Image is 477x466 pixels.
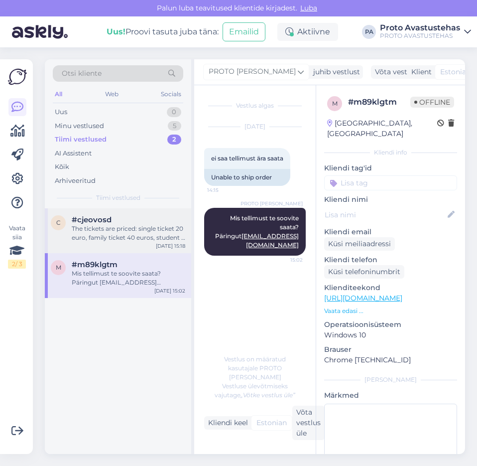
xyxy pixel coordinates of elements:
span: Luba [297,3,320,12]
p: Kliendi tag'id [324,163,457,173]
div: All [53,88,64,101]
span: #m89klgtm [72,260,118,269]
span: 14:15 [207,186,244,194]
div: Minu vestlused [55,121,104,131]
p: Klienditeekond [324,283,457,293]
div: Kliendi keel [204,418,248,428]
p: Vaata edasi ... [324,307,457,315]
span: 15:02 [265,256,303,264]
span: PROTO [PERSON_NAME] [209,66,296,77]
div: # m89klgtm [348,96,410,108]
div: Aktiivne [277,23,338,41]
div: [GEOGRAPHIC_DATA], [GEOGRAPHIC_DATA] [327,118,437,139]
div: 0 [167,107,181,117]
span: #cjeovosd [72,215,112,224]
span: Estonian [256,418,287,428]
span: Tiimi vestlused [96,193,140,202]
div: Klient [407,67,432,77]
span: Vestlus on määratud kasutajale PROTO [PERSON_NAME] [224,355,286,381]
span: Estonian [440,67,471,77]
div: [DATE] 15:02 [154,287,185,295]
p: Märkmed [324,390,457,401]
input: Lisa tag [324,175,457,190]
div: Mis tellimust te soovite saata? Päringut [EMAIL_ADDRESS][DOMAIN_NAME] [72,269,185,287]
div: Kliendi info [324,148,457,157]
p: Windows 10 [324,330,457,340]
p: Kliendi nimi [324,194,457,205]
span: ei saa tellimust ära saata [211,155,283,162]
div: Arhiveeritud [55,176,96,186]
div: Uus [55,107,67,117]
div: 2 / 3 [8,260,26,269]
div: Tiimi vestlused [55,135,107,145]
span: m [56,264,61,271]
div: PROTO AVASTUSTEHAS [380,32,460,40]
div: Unable to ship order [204,169,290,186]
div: Proto Avastustehas [380,24,460,32]
div: juhib vestlust [309,67,360,77]
img: Askly Logo [8,67,27,86]
div: Kõik [55,162,69,172]
div: [DATE] [204,122,306,131]
p: Chrome [TECHNICAL_ID] [324,355,457,365]
div: Socials [159,88,183,101]
div: Küsi telefoninumbrit [324,265,404,279]
span: Mis tellimust te soovite saata? Päringut [215,214,300,249]
div: 5 [168,121,181,131]
div: AI Assistent [55,149,92,158]
input: Lisa nimi [325,209,446,220]
div: Küsi meiliaadressi [324,237,395,251]
a: [EMAIL_ADDRESS][DOMAIN_NAME] [241,232,299,249]
div: Võta vestlus üle [371,65,434,79]
span: c [56,219,61,226]
button: Emailid [223,22,265,41]
b: Uus! [107,27,125,36]
div: Web [103,88,120,101]
a: Proto AvastustehasPROTO AVASTUSTEHAS [380,24,471,40]
span: Otsi kliente [62,68,102,79]
div: PA [362,25,376,39]
p: Kliendi email [324,227,457,237]
div: [DATE] 15:18 [156,242,185,250]
div: Vestlus algas [204,101,306,110]
span: PROTO [PERSON_NAME] [240,200,303,207]
p: Kliendi telefon [324,255,457,265]
div: [PERSON_NAME] [324,375,457,384]
div: Proovi tasuta juba täna: [107,26,219,38]
div: The tickets are priced: single ticket 20 euro, family ticket 40 euros, student 11 euro. Best age ... [72,224,185,242]
div: Võta vestlus üle [292,406,325,440]
span: Offline [410,97,454,108]
p: Operatsioonisüsteem [324,319,457,330]
div: 2 [167,135,181,145]
i: „Võtke vestlus üle” [240,391,295,399]
a: [URL][DOMAIN_NAME] [324,294,402,303]
div: Vaata siia [8,224,26,269]
span: Vestluse ülevõtmiseks vajutage [215,382,295,399]
span: m [332,100,338,107]
p: Brauser [324,344,457,355]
